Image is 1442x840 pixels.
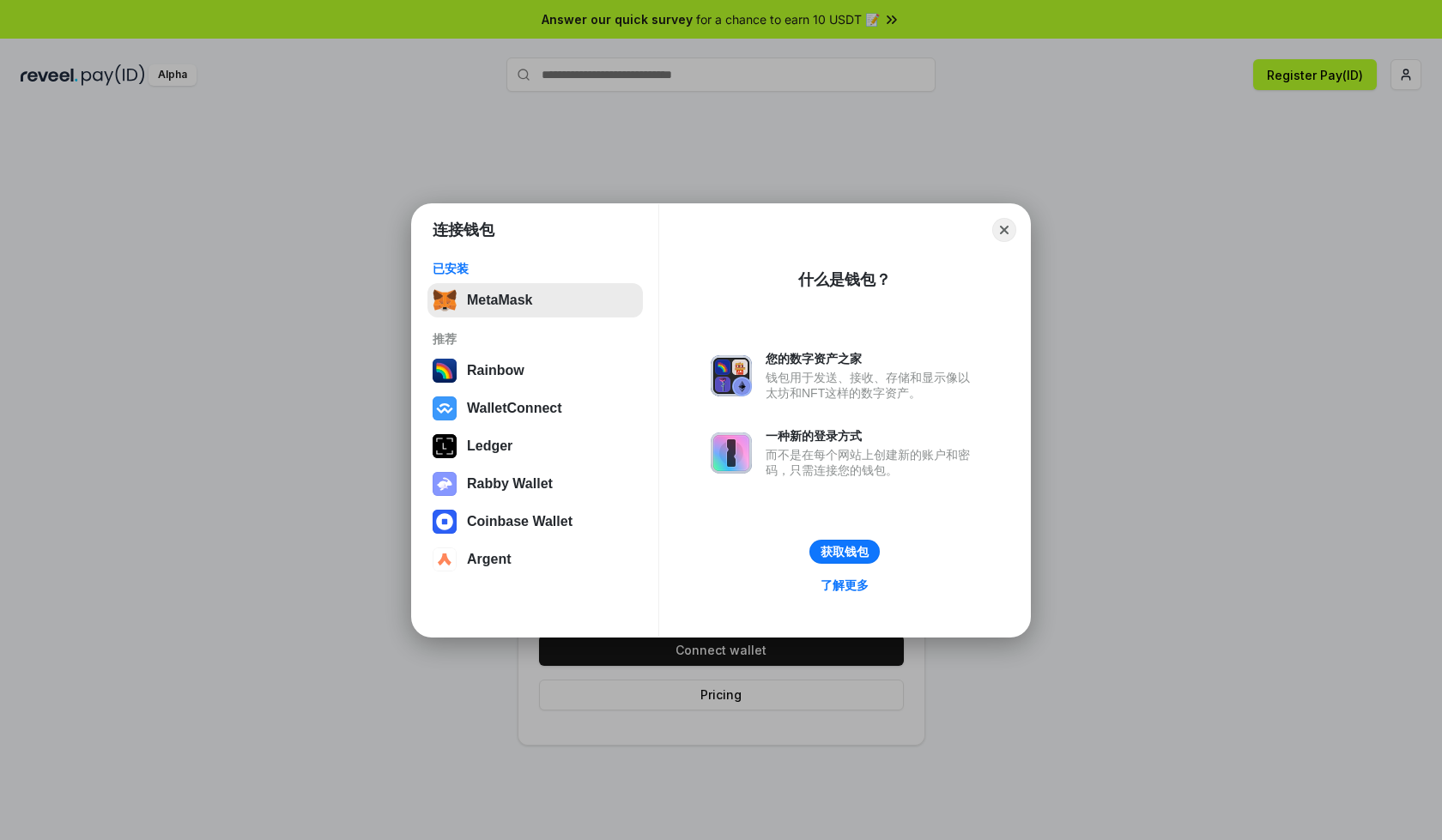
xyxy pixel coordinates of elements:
[766,447,978,478] div: 而不是在每个网站上创建新的账户和密码，只需连接您的钱包。
[433,261,638,276] div: 已安装
[433,510,457,534] img: svg+xml,%3Csvg%20width%3D%2228%22%20height%3D%2228%22%20viewBox%3D%220%200%2028%2028%22%20fill%3D...
[433,396,457,420] img: svg+xml,%3Csvg%20width%3D%2228%22%20height%3D%2228%22%20viewBox%3D%220%200%2028%2028%22%20fill%3D...
[766,428,978,444] div: 一种新的登录方式
[821,577,869,593] div: 了解更多
[467,293,532,308] div: MetaMask
[467,476,553,492] div: Rabby Wallet
[467,552,512,567] div: Argent
[433,434,457,458] img: svg+xml,%3Csvg%20xmlns%3D%22http%3A%2F%2Fwww.w3.org%2F2000%2Fsvg%22%20width%3D%2228%22%20height%3...
[766,351,978,366] div: 您的数字资产之家
[433,359,457,383] img: svg+xml,%3Csvg%20width%3D%22120%22%20height%3D%22120%22%20viewBox%3D%220%200%20120%20120%22%20fil...
[711,355,752,396] img: svg+xml,%3Csvg%20xmlns%3D%22http%3A%2F%2Fwww.w3.org%2F2000%2Fsvg%22%20fill%3D%22none%22%20viewBox...
[433,220,494,240] h1: 连接钱包
[798,269,891,290] div: 什么是钱包？
[427,391,643,426] button: WalletConnect
[992,218,1016,242] button: Close
[427,283,643,317] button: MetaMask
[427,542,643,577] button: Argent
[467,514,573,529] div: Coinbase Wallet
[427,505,643,539] button: Coinbase Wallet
[427,429,643,463] button: Ledger
[433,288,457,312] img: svg+xml,%3Csvg%20fill%3D%22none%22%20height%3D%2233%22%20viewBox%3D%220%200%2035%2033%22%20width%...
[433,331,638,347] div: 推荐
[427,354,643,388] button: Rainbow
[433,547,457,571] img: svg+xml,%3Csvg%20width%3D%2228%22%20height%3D%2228%22%20viewBox%3D%220%200%2028%2028%22%20fill%3D...
[427,467,643,501] button: Rabby Wallet
[433,472,457,496] img: svg+xml,%3Csvg%20xmlns%3D%22http%3A%2F%2Fwww.w3.org%2F2000%2Fsvg%22%20fill%3D%22none%22%20viewBox...
[467,401,562,416] div: WalletConnect
[711,432,752,474] img: svg+xml,%3Csvg%20xmlns%3D%22http%3A%2F%2Fwww.w3.org%2F2000%2Fsvg%22%20fill%3D%22none%22%20viewBox...
[766,370,978,401] div: 钱包用于发送、接收、存储和显示像以太坊和NFT这样的数字资产。
[467,438,512,454] div: Ledger
[809,540,880,564] button: 获取钱包
[810,574,879,596] a: 了解更多
[821,544,869,559] div: 获取钱包
[467,363,524,378] div: Rainbow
